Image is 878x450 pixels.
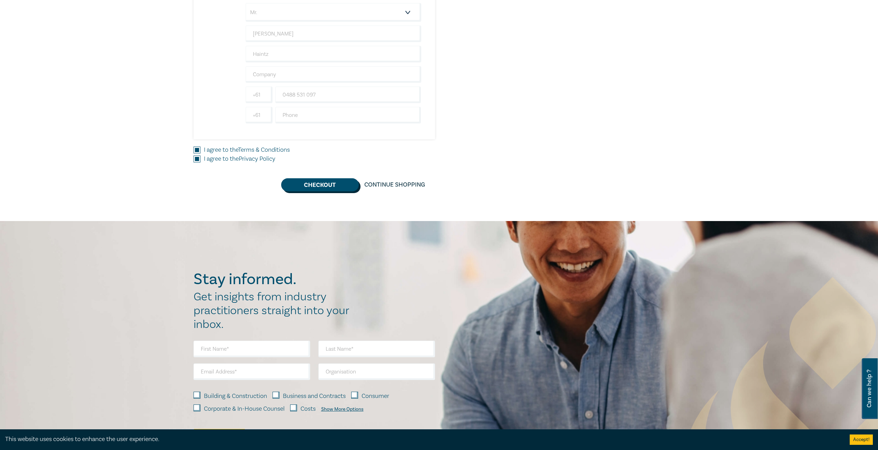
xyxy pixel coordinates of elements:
label: Costs [300,404,316,413]
h2: Stay informed. [194,270,356,288]
input: Last Name* [318,341,435,357]
label: I agree to the [204,146,290,154]
input: Last Name* [246,46,421,62]
input: Phone [275,107,421,123]
div: Show More Options [321,407,364,412]
label: Business and Contracts [283,392,346,401]
label: Consumer [362,392,389,401]
input: Mobile* [275,87,421,103]
h2: Get insights from industry practitioners straight into your inbox. [194,290,356,331]
input: +61 [246,107,273,123]
button: Checkout [281,178,359,191]
input: +61 [246,87,273,103]
input: First Name* [194,341,310,357]
div: This website uses cookies to enhance the user experience. [5,435,839,444]
input: First Name* [246,26,421,42]
label: Building & Construction [204,392,267,401]
label: I agree to the [204,154,275,163]
a: Terms & Conditions [238,146,290,154]
input: Organisation [318,363,435,380]
a: Continue Shopping [359,178,431,191]
button: Accept cookies [850,434,873,445]
label: Corporate & In-House Counsel [204,404,285,413]
input: Email Address* [194,363,310,380]
a: Privacy Policy [239,155,275,163]
input: Company [246,66,421,83]
span: Can we help ? [866,362,872,415]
